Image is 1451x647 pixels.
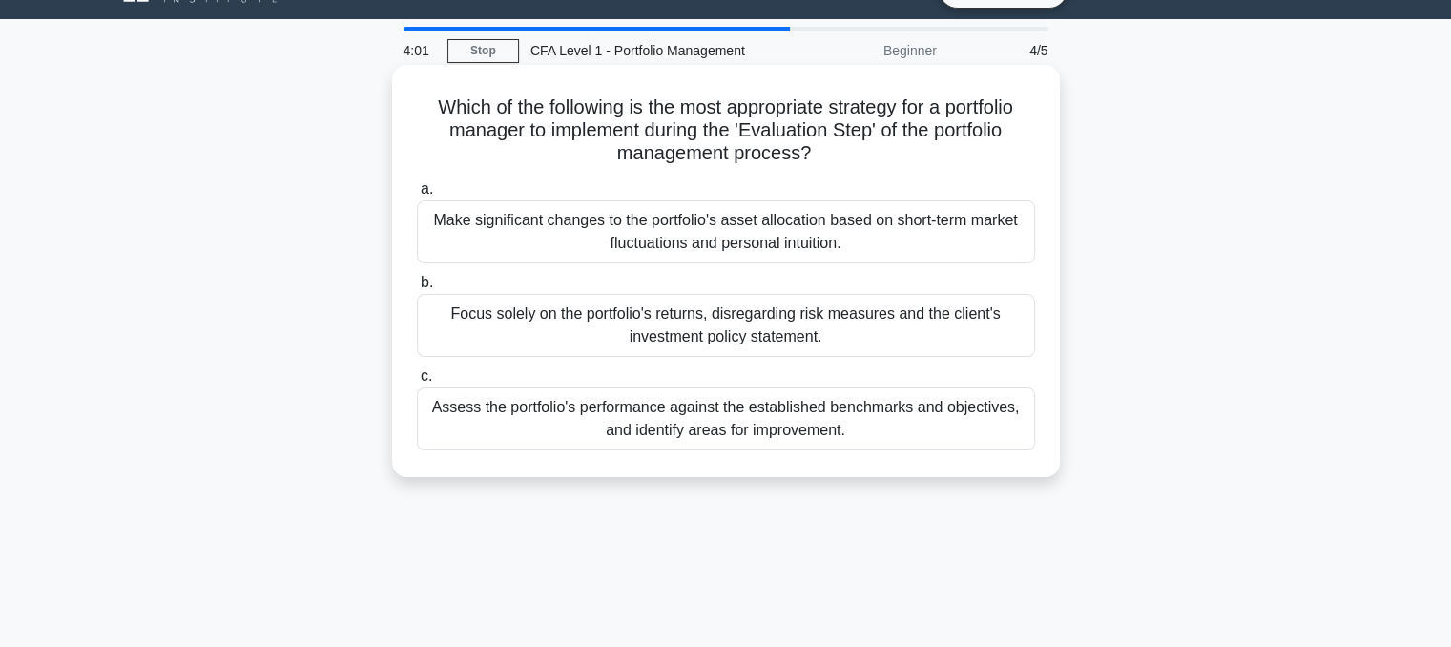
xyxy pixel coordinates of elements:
div: Assess the portfolio's performance against the established benchmarks and objectives, and identif... [417,387,1035,450]
span: b. [421,274,433,290]
span: c. [421,367,432,384]
a: Stop [447,39,519,63]
div: Beginner [781,31,948,70]
div: Make significant changes to the portfolio's asset allocation based on short-term market fluctuati... [417,200,1035,263]
span: a. [421,180,433,197]
div: 4:01 [392,31,447,70]
div: 4/5 [948,31,1060,70]
h5: Which of the following is the most appropriate strategy for a portfolio manager to implement duri... [415,95,1037,166]
div: CFA Level 1 - Portfolio Management [519,31,781,70]
div: Focus solely on the portfolio's returns, disregarding risk measures and the client's investment p... [417,294,1035,357]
